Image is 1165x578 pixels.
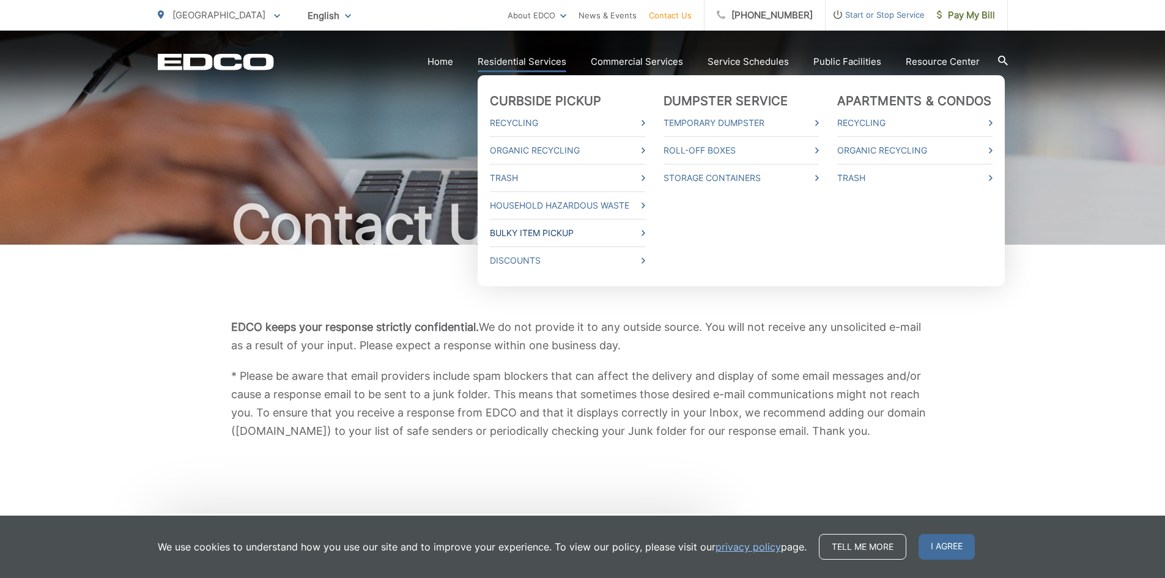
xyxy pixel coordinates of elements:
[937,8,995,23] span: Pay My Bill
[427,54,453,69] a: Home
[708,54,789,69] a: Service Schedules
[231,367,934,440] p: * Please be aware that email providers include spam blockers that can affect the delivery and dis...
[158,53,274,70] a: EDCD logo. Return to the homepage.
[837,143,993,158] a: Organic Recycling
[231,318,934,355] p: We do not provide it to any outside source. You will not receive any unsolicited e-mail as a resu...
[490,253,645,268] a: Discounts
[508,8,566,23] a: About EDCO
[591,54,683,69] a: Commercial Services
[664,116,819,130] a: Temporary Dumpster
[158,539,807,554] p: We use cookies to understand how you use our site and to improve your experience. To view our pol...
[837,116,993,130] a: Recycling
[490,94,602,108] a: Curbside Pickup
[490,143,645,158] a: Organic Recycling
[579,8,637,23] a: News & Events
[490,116,645,130] a: Recycling
[837,94,992,108] a: Apartments & Condos
[906,54,980,69] a: Resource Center
[490,226,645,240] a: Bulky Item Pickup
[172,9,265,21] span: [GEOGRAPHIC_DATA]
[745,514,1008,528] h3: Employment
[919,534,975,560] span: I agree
[158,195,1008,256] h1: Contact Us
[490,198,645,213] a: Household Hazardous Waste
[478,54,566,69] a: Residential Services
[298,5,360,26] span: English
[813,54,881,69] a: Public Facilities
[231,320,479,333] b: EDCO keeps your response strictly confidential.
[664,94,788,108] a: Dumpster Service
[716,539,781,554] a: privacy policy
[819,534,906,560] a: Tell me more
[664,171,819,185] a: Storage Containers
[664,143,819,158] a: Roll-Off Boxes
[490,171,645,185] a: Trash
[837,171,993,185] a: Trash
[649,8,692,23] a: Contact Us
